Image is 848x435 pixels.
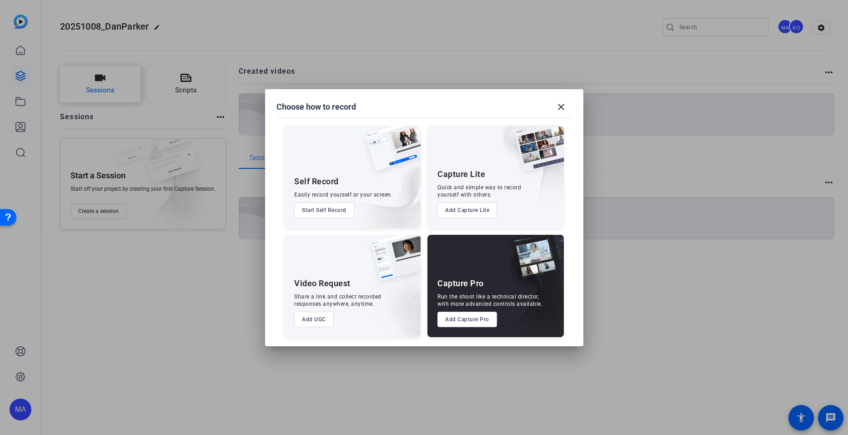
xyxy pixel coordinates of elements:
[294,293,381,308] div: Share a link and collect recorded responses anywhere, anytime.
[341,145,421,228] img: embarkstudio-self-record.png
[364,235,421,290] img: ugc-content.png
[482,126,564,217] img: embarkstudio-capture-lite.png
[368,263,421,337] img: embarkstudio-ugc-content.png
[294,202,354,218] button: Start Self Record
[358,126,421,180] img: self-record.png
[437,169,485,180] div: Capture Lite
[294,176,339,187] div: Self Record
[294,191,392,198] div: Easily record yourself or your screen.
[437,293,542,308] div: Run the shoot like a technical director, with more advanced controls available.
[294,312,334,327] button: Add UGC
[437,312,497,327] button: Add Capture Pro
[294,278,351,289] div: Video Request
[507,126,564,181] img: capture-lite.png
[556,101,567,112] mat-icon: close
[504,235,564,290] img: capture-pro.png
[276,101,356,112] h1: Choose how to record
[437,202,497,218] button: Add Capture Lite
[437,184,521,198] div: Quick and simple way to record yourself with others.
[437,278,484,289] div: Capture Pro
[497,246,564,337] img: embarkstudio-capture-pro.png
